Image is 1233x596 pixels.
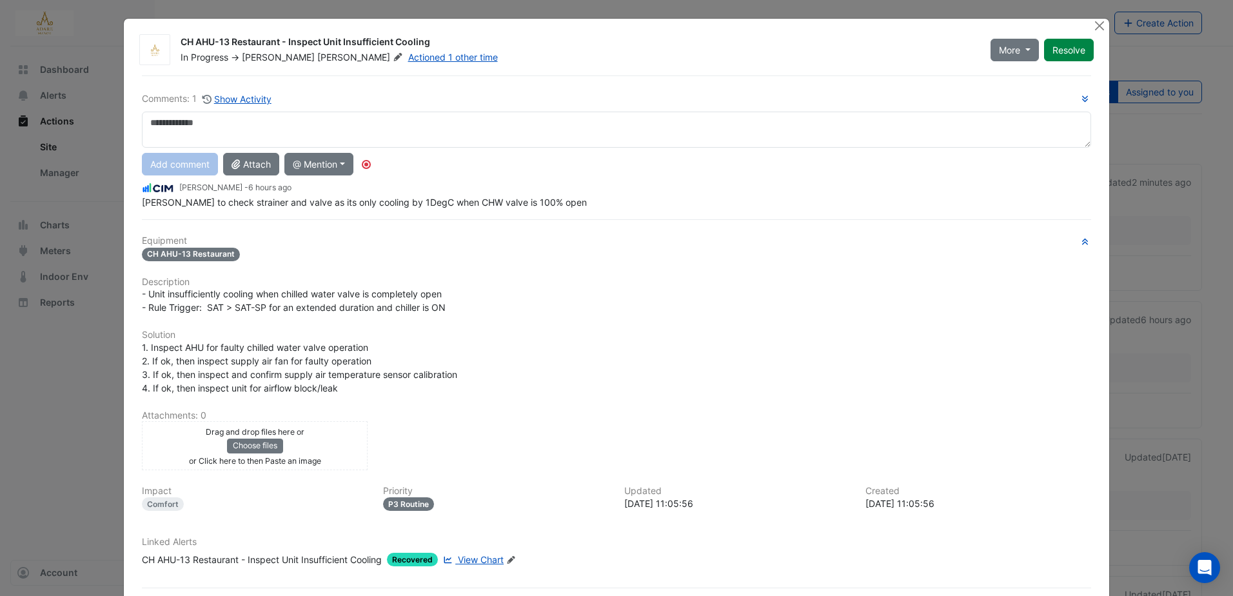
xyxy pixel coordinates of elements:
button: More [991,39,1039,61]
button: Close [1093,19,1107,32]
div: Comments: 1 [142,92,272,106]
div: P3 Routine [383,497,434,511]
div: Comfort [142,497,184,511]
div: [DATE] 11:05:56 [865,497,1091,510]
button: Show Activity [202,92,272,106]
span: [PERSON_NAME] [317,51,405,64]
h6: Updated [624,486,850,497]
h6: Attachments: 0 [142,410,1091,421]
small: or Click here to then Paste an image [189,456,321,466]
span: 2025-09-17 11:05:56 [248,183,291,192]
h6: Solution [142,330,1091,341]
span: More [999,43,1020,57]
h6: Impact [142,486,368,497]
span: - Unit insufficiently cooling when chilled water valve is completely open - Rule Trigger: SAT > S... [142,288,446,313]
button: Resolve [1044,39,1094,61]
button: @ Mention [284,153,353,175]
div: CH AHU-13 Restaurant - Inspect Unit Insufficient Cooling [142,553,382,566]
a: View Chart [440,553,504,566]
fa-icon: Edit Linked Alerts [506,555,516,565]
div: Open Intercom Messenger [1189,552,1220,583]
span: CH AHU-13 Restaurant [142,248,240,261]
span: 1. Inspect AHU for faulty chilled water valve operation 2. If ok, then inspect supply air fan for... [142,342,460,393]
h6: Priority [383,486,609,497]
small: [PERSON_NAME] - [179,182,291,194]
small: Drag and drop files here or [206,427,304,437]
a: Actioned 1 other time [408,52,498,63]
div: CH AHU-13 Restaurant - Inspect Unit Insufficient Cooling [181,35,975,51]
div: [DATE] 11:05:56 [624,497,850,510]
button: Attach [223,153,279,175]
img: Adare Manor [140,44,170,57]
h6: Linked Alerts [142,537,1091,548]
h6: Equipment [142,235,1091,246]
button: Choose files [227,439,283,453]
h6: Created [865,486,1091,497]
span: In Progress [181,52,228,63]
img: CIM [142,181,174,195]
div: Tooltip anchor [360,159,372,170]
span: Recovered [387,553,438,566]
span: View Chart [458,554,504,565]
h6: Description [142,277,1091,288]
span: -> [231,52,239,63]
span: [PERSON_NAME] to check strainer and valve as its only cooling by 1DegC when CHW valve is 100% open [142,197,587,208]
span: [PERSON_NAME] [242,52,315,63]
